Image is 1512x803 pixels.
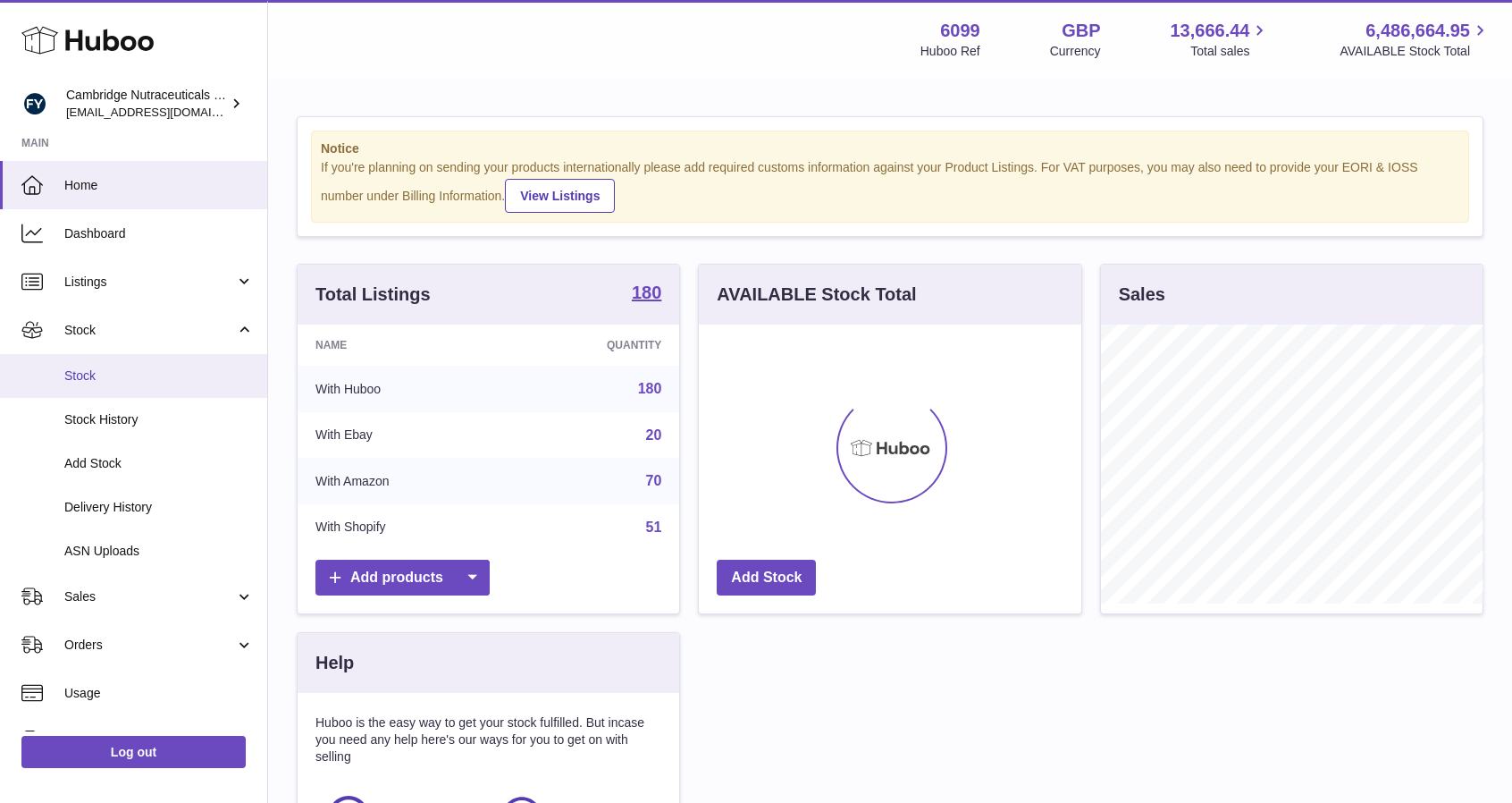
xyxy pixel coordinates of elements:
[64,637,235,654] span: Orders
[1365,19,1470,43] span: 6,486,664.95
[315,283,431,307] h3: Total Listings
[505,179,615,213] a: View Listings
[1062,19,1100,43] strong: GBP
[315,560,490,596] a: Add products
[66,87,227,121] div: Cambridge Nutraceuticals Ltd
[64,455,254,472] span: Add Stock
[64,411,254,428] span: Stock History
[64,588,235,605] span: Sales
[638,381,662,396] a: 180
[940,19,980,43] strong: 6099
[298,504,507,551] td: With Shopify
[1119,283,1165,307] h3: Sales
[64,543,254,560] span: ASN Uploads
[1170,19,1270,60] a: 13,666.44 Total sales
[64,368,254,385] span: Stock
[1190,43,1270,60] span: Total sales
[315,714,661,765] p: Huboo is the easy way to get your stock fulfilled. But incase you need any help here's our ways f...
[321,140,1459,157] strong: Notice
[507,325,679,366] th: Quantity
[298,458,507,504] td: With Amazon
[646,473,662,488] a: 70
[315,651,354,675] h3: Help
[646,427,662,443] a: 20
[632,283,661,305] a: 180
[1340,19,1491,60] a: 6,486,664.95 AVAILABLE Stock Total
[298,366,507,412] td: With Huboo
[21,90,48,117] img: huboo@camnutra.com
[321,159,1459,213] div: If you're planning on sending your products internationally please add required customs informati...
[64,225,254,242] span: Dashboard
[920,43,980,60] div: Huboo Ref
[66,105,263,119] span: [EMAIL_ADDRESS][DOMAIN_NAME]
[64,274,235,291] span: Listings
[298,412,507,459] td: With Ebay
[1340,43,1491,60] span: AVAILABLE Stock Total
[64,322,235,339] span: Stock
[1050,43,1101,60] div: Currency
[717,560,816,596] a: Add Stock
[632,283,661,301] strong: 180
[298,325,507,366] th: Name
[64,685,254,702] span: Usage
[21,736,246,768] a: Log out
[1170,19,1249,43] span: 13,666.44
[64,177,254,194] span: Home
[646,520,662,535] a: 51
[64,499,254,516] span: Delivery History
[717,283,916,307] h3: AVAILABLE Stock Total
